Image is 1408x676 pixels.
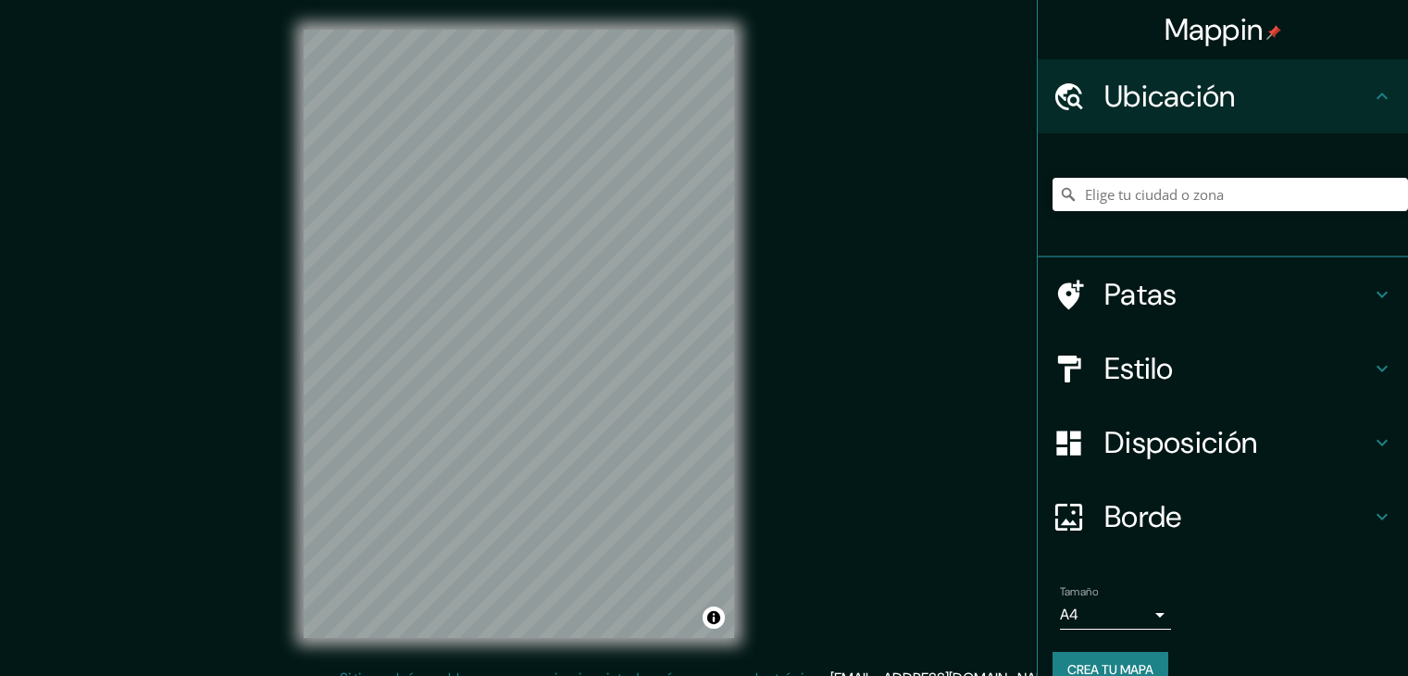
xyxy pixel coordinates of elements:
font: Patas [1104,275,1177,314]
font: Disposición [1104,423,1257,462]
input: Elige tu ciudad o zona [1053,178,1408,211]
button: Activar o desactivar atribución [703,607,725,629]
font: A4 [1060,605,1078,624]
div: Patas [1038,257,1408,332]
font: Borde [1104,497,1182,536]
font: Mappin [1165,10,1264,49]
iframe: Lanzador de widgets de ayuda [1243,604,1388,656]
div: Borde [1038,480,1408,554]
font: Ubicación [1104,77,1236,116]
font: Estilo [1104,349,1174,388]
div: A4 [1060,600,1171,630]
canvas: Mapa [304,30,734,638]
font: Tamaño [1060,584,1098,599]
div: Estilo [1038,332,1408,406]
img: pin-icon.png [1266,25,1281,40]
div: Ubicación [1038,59,1408,133]
div: Disposición [1038,406,1408,480]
